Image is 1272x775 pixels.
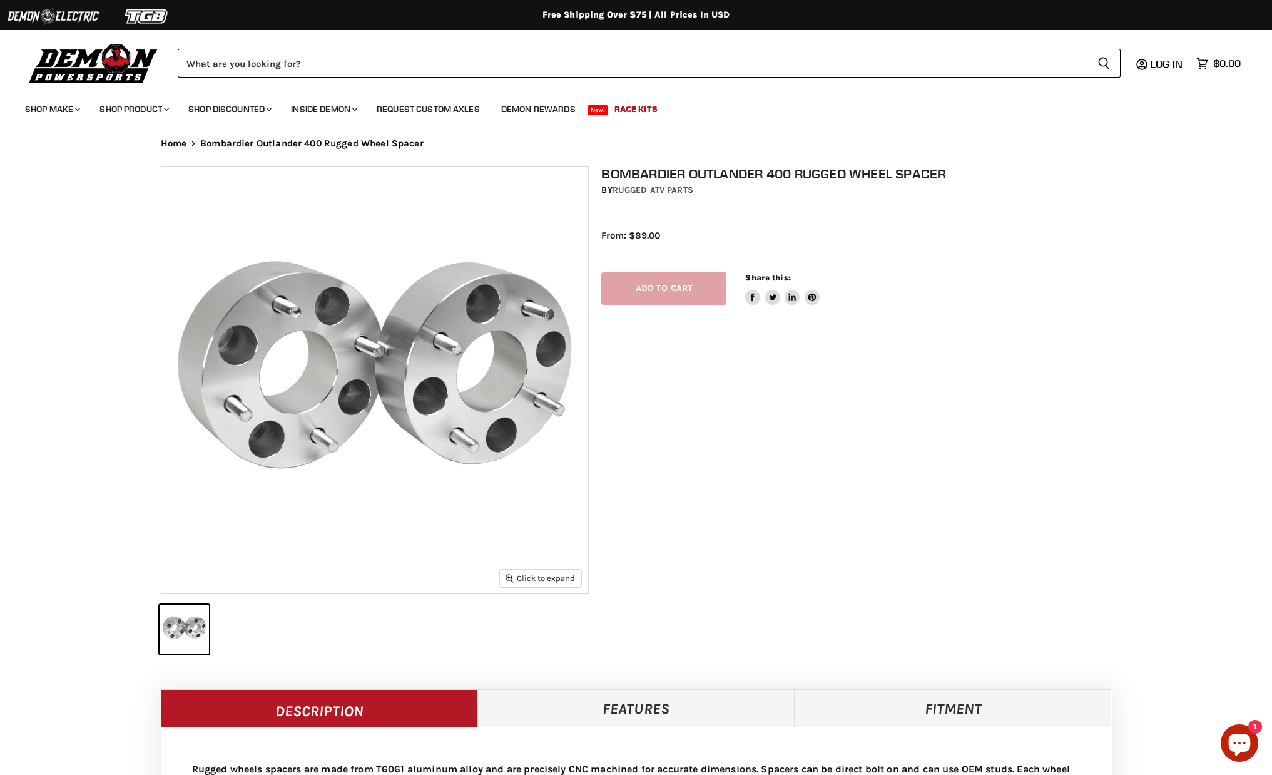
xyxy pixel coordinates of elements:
a: Features [477,689,795,727]
aside: Share this: [745,272,820,305]
a: Demon Rewards [492,96,585,122]
span: Share this: [745,273,790,282]
a: Shop Make [16,96,88,122]
a: Race Kits [605,96,667,122]
a: Request Custom Axles [367,96,489,122]
a: Description [161,689,478,727]
a: Log in [1145,58,1190,69]
a: Home [161,138,187,149]
img: Demon Electric Logo 2 [6,4,100,28]
ul: Main menu [16,91,1238,122]
inbox-online-store-chat: Shopify online store chat [1217,724,1262,765]
button: Bombardier Outlander 400 Rugged Wheel Spacer thumbnail [160,605,209,654]
span: $0.00 [1213,58,1241,69]
a: $0.00 [1190,54,1247,73]
a: Shop Discounted [179,96,279,122]
a: Rugged ATV Parts [613,185,693,195]
h1: Bombardier Outlander 400 Rugged Wheel Spacer [601,166,1124,182]
img: Demon Powersports [25,41,162,85]
a: Inside Demon [282,96,365,122]
span: Log in [1151,58,1183,70]
span: New! [588,105,609,115]
button: Click to expand [500,570,581,587]
nav: Breadcrumbs [136,138,1137,149]
button: Search [1087,49,1121,78]
span: Bombardier Outlander 400 Rugged Wheel Spacer [200,138,424,149]
a: Fitment [795,689,1112,727]
div: by [601,183,1124,197]
div: Free Shipping Over $75 | All Prices In USD [136,9,1137,21]
span: From: $89.00 [601,230,660,241]
img: Bombardier Outlander 400 Rugged Wheel Spacer [161,167,588,593]
span: Click to expand [506,573,575,583]
form: Product [178,49,1121,78]
a: Shop Product [90,96,176,122]
img: TGB Logo 2 [100,4,194,28]
input: Search [178,49,1087,78]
